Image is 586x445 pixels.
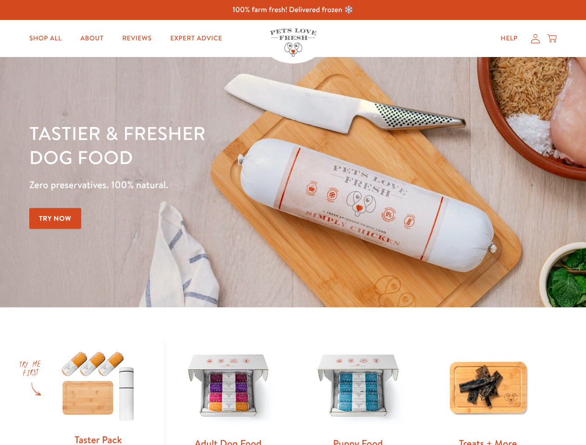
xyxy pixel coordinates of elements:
p: Zero preservatives. 100% natural. [29,177,381,193]
a: Reviews [115,29,159,48]
h1: Tastier & fresher dog food [29,121,381,169]
img: Pets Love Fresh [270,28,316,57]
a: Help [493,29,525,48]
a: Shop All [22,29,69,48]
a: Expert Advice [163,29,230,48]
a: Try Now [29,208,81,229]
a: About [73,29,111,48]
